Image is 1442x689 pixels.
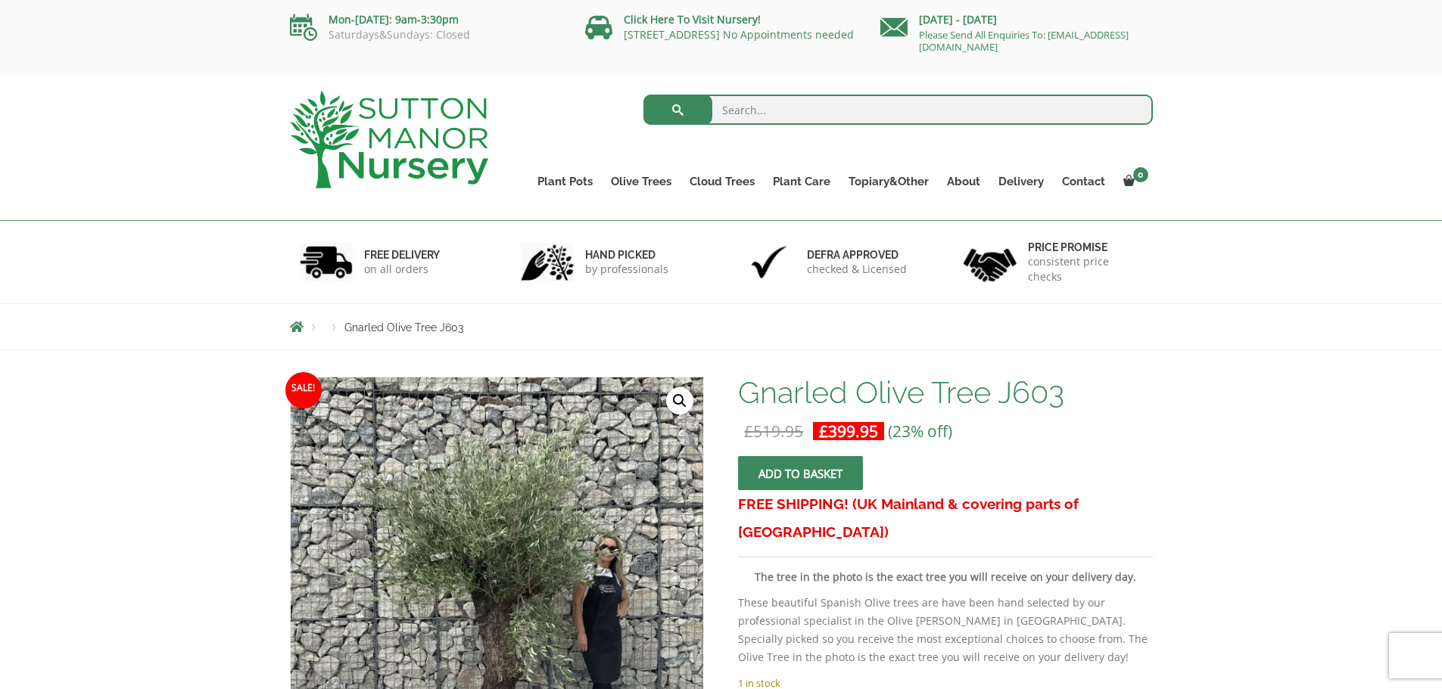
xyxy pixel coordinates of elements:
bdi: 399.95 [819,421,878,442]
img: 1.jpg [300,243,353,281]
p: [DATE] - [DATE] [880,11,1153,29]
p: checked & Licensed [807,262,907,277]
a: Please Send All Enquiries To: [EMAIL_ADDRESS][DOMAIN_NAME] [919,28,1129,54]
img: logo [290,91,488,188]
p: on all orders [364,262,440,277]
a: Click Here To Visit Nursery! [624,12,761,26]
a: [STREET_ADDRESS] No Appointments needed [624,27,854,42]
h6: Price promise [1028,241,1143,254]
nav: Breadcrumbs [290,321,1153,333]
p: Saturdays&Sundays: Closed [290,29,562,41]
a: About [938,171,989,192]
a: Topiary&Other [839,171,938,192]
a: Cloud Trees [681,171,764,192]
h3: FREE SHIPPING! (UK Mainland & covering parts of [GEOGRAPHIC_DATA]) [738,490,1152,546]
span: (23% off) [888,421,952,442]
h1: Gnarled Olive Tree J603 [738,377,1152,408]
button: Add to basket [738,456,863,490]
p: These beautiful Spanish Olive trees are have been hand selected by our professional specialist in... [738,594,1152,666]
h6: hand picked [585,248,668,262]
h6: Defra approved [807,248,907,262]
span: £ [819,421,828,442]
span: £ [744,421,753,442]
bdi: 519.95 [744,421,803,442]
p: Mon-[DATE]: 9am-3:30pm [290,11,562,29]
a: Olive Trees [602,171,681,192]
a: View full-screen image gallery [666,387,693,414]
img: 3.jpg [743,243,796,281]
a: Delivery [989,171,1053,192]
span: 0 [1133,167,1148,182]
input: Search... [643,95,1153,125]
h6: FREE DELIVERY [364,248,440,262]
p: by professionals [585,262,668,277]
a: 0 [1114,171,1153,192]
a: Plant Pots [528,171,602,192]
span: Gnarled Olive Tree J603 [344,321,463,334]
a: Contact [1053,171,1114,192]
span: Sale! [285,372,322,408]
strong: The tree in the photo is the exact tree you will receive on your delivery day. [755,570,1136,584]
a: Plant Care [764,171,839,192]
img: 2.jpg [521,243,574,281]
p: consistent price checks [1028,254,1143,284]
img: 4.jpg [964,239,1017,285]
